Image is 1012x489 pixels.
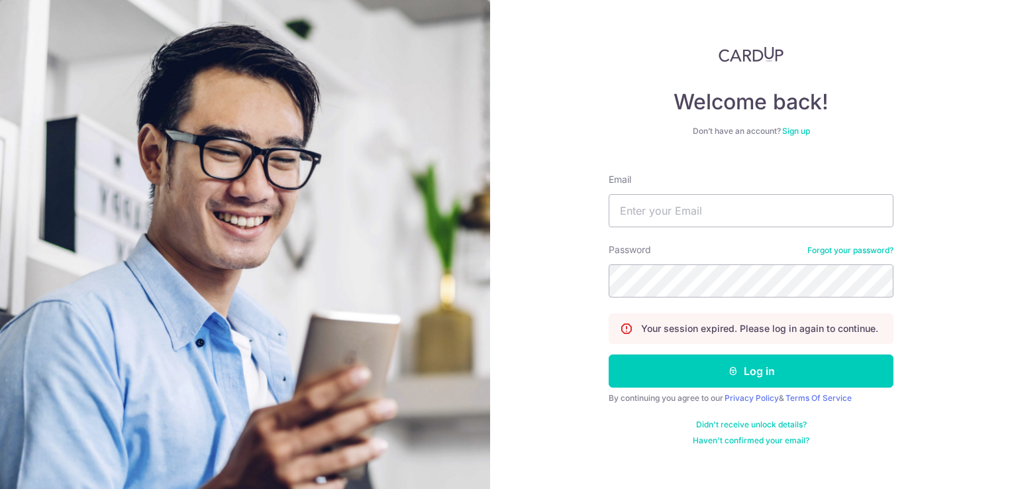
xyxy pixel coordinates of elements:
[782,126,810,136] a: Sign up
[785,393,852,403] a: Terms Of Service
[609,243,651,256] label: Password
[609,89,893,115] h4: Welcome back!
[609,393,893,404] div: By continuing you agree to our &
[641,322,878,335] p: Your session expired. Please log in again to continue.
[719,46,784,62] img: CardUp Logo
[609,126,893,136] div: Don’t have an account?
[807,245,893,256] a: Forgot your password?
[693,435,809,446] a: Haven't confirmed your email?
[609,173,631,186] label: Email
[696,419,807,430] a: Didn't receive unlock details?
[725,393,779,403] a: Privacy Policy
[609,354,893,388] button: Log in
[609,194,893,227] input: Enter your Email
